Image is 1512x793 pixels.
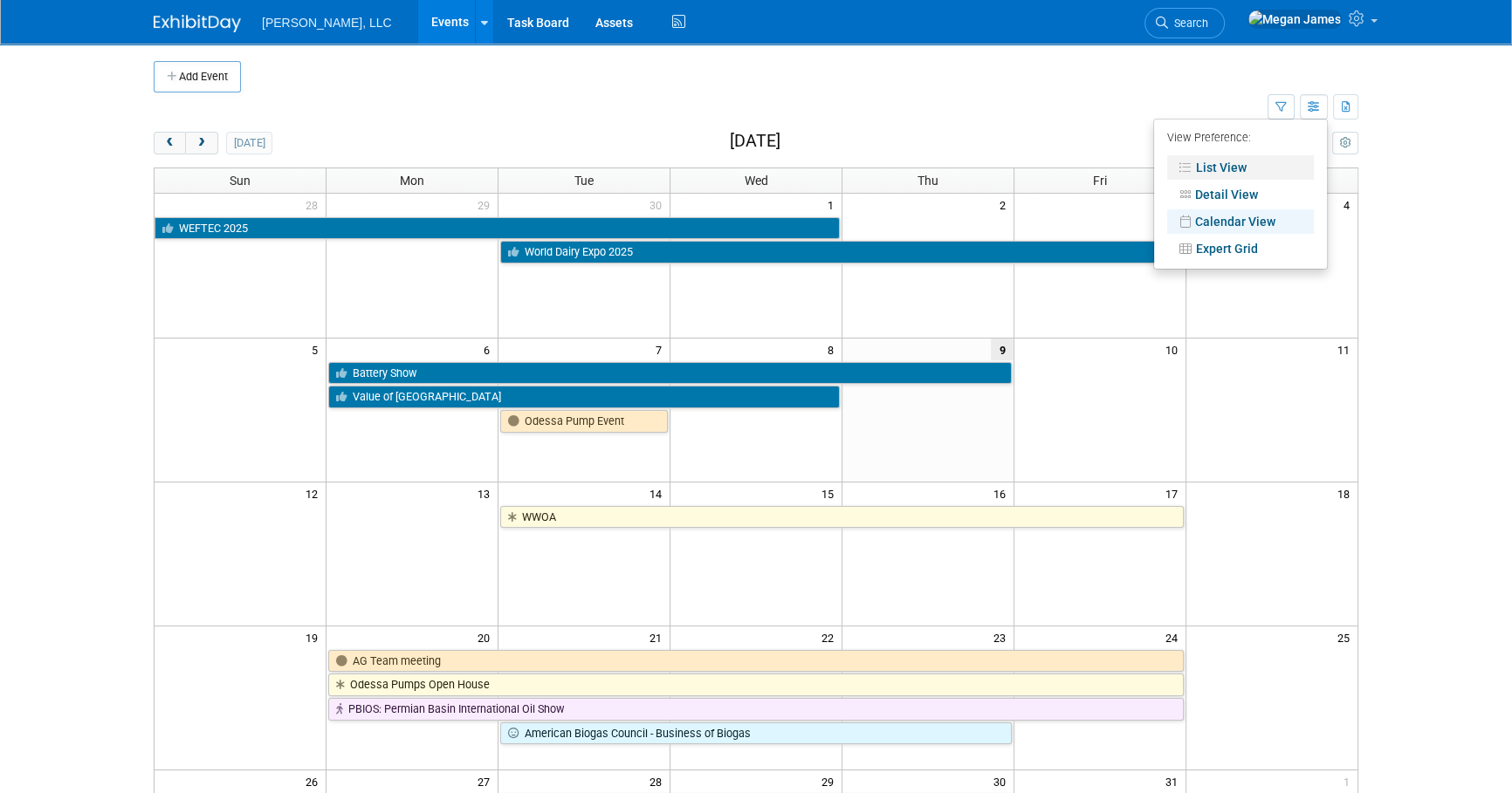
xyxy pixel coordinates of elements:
[1164,770,1186,792] span: 31
[654,338,670,360] span: 7
[1167,209,1314,234] a: Calendar View
[154,15,241,32] img: ExhibitDay
[476,770,498,792] span: 27
[1167,126,1314,153] div: View Preference:
[154,132,186,154] button: prev
[1164,626,1186,648] span: 24
[1247,10,1342,29] img: Megan James
[820,770,842,792] span: 29
[476,626,498,648] span: 20
[1168,17,1208,30] span: Search
[328,698,1183,721] a: PBIOS: Permian Basin International Oil Show
[304,626,326,648] span: 19
[992,770,1014,792] span: 30
[476,194,498,215] span: 29
[574,174,594,188] span: Tue
[154,61,241,92] button: Add Event
[304,770,326,792] span: 26
[998,194,1014,215] span: 2
[1342,194,1357,215] span: 4
[1332,132,1358,154] button: myCustomButton
[304,482,326,504] span: 12
[1336,626,1357,648] span: 25
[400,174,424,188] span: Mon
[1164,338,1186,360] span: 10
[826,194,842,215] span: 1
[328,650,1183,673] a: AG Team meeting
[328,673,1183,696] a: Odessa Pumps Open House
[992,482,1014,504] span: 16
[328,362,1011,385] a: Battery Show
[744,174,767,188] span: Wed
[1164,482,1186,504] span: 17
[826,338,842,360] span: 8
[991,338,1014,360] span: 9
[476,482,498,504] span: 13
[310,338,326,360] span: 5
[1336,482,1357,504] span: 18
[820,482,842,504] span: 15
[648,770,670,792] span: 28
[1093,174,1107,188] span: Fri
[500,410,668,433] a: Odessa Pump Event
[648,482,670,504] span: 14
[500,722,1012,745] a: American Biogas Council - Business of Biogas
[230,174,251,188] span: Sun
[304,194,326,215] span: 28
[500,506,1183,529] a: WWOA
[1144,8,1225,38] a: Search
[482,338,498,360] span: 6
[155,217,840,240] a: WEFTEC 2025
[1167,236,1314,261] a: Expert Grid
[1339,138,1350,149] i: Personalize Calendar
[1167,182,1314,207] a: Detail View
[730,132,780,151] h2: [DATE]
[648,626,670,648] span: 21
[1336,338,1357,360] span: 11
[328,386,840,408] a: Value of [GEOGRAPHIC_DATA]
[992,626,1014,648] span: 23
[1342,770,1357,792] span: 1
[262,16,392,30] span: [PERSON_NAME], LLC
[226,132,272,154] button: [DATE]
[1167,155,1314,180] a: List View
[648,194,670,215] span: 30
[918,174,938,188] span: Thu
[185,132,217,154] button: next
[820,626,842,648] span: 22
[500,241,1183,263] a: World Dairy Expo 2025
